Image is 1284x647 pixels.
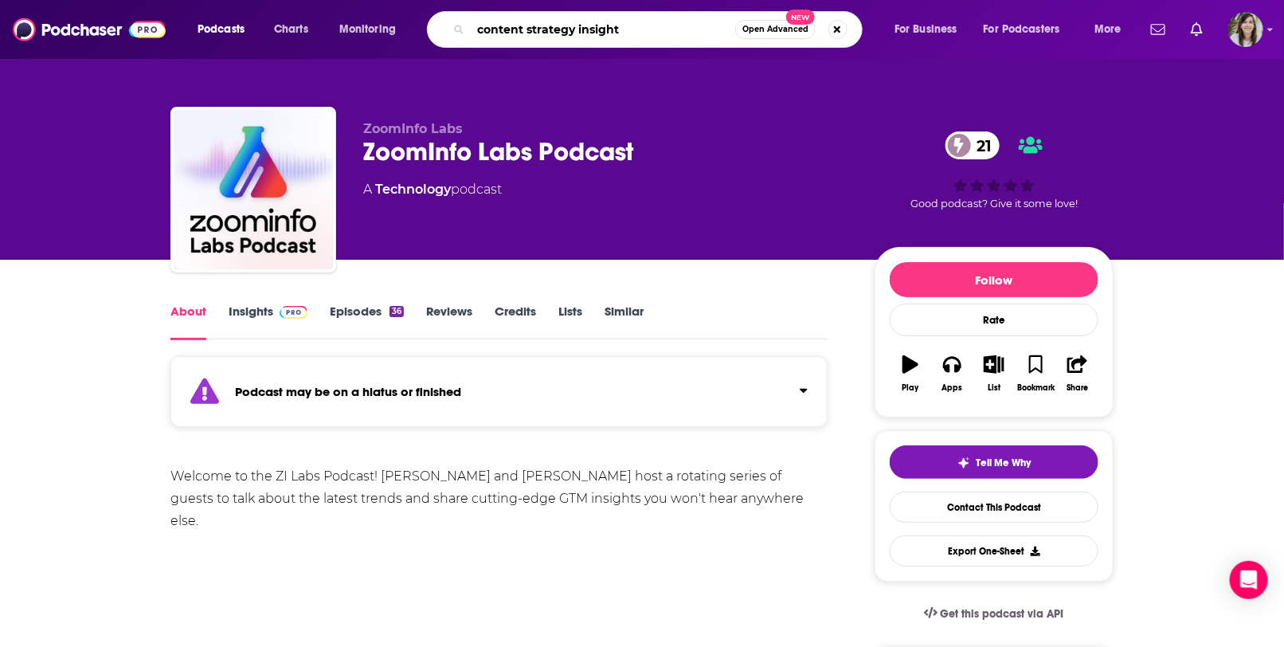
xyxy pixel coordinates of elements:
div: Share [1067,383,1088,393]
div: List [988,383,1000,393]
a: 21 [945,131,1000,159]
button: open menu [328,17,417,42]
button: Show profile menu [1228,12,1263,47]
a: Charts [264,17,318,42]
button: open menu [1083,17,1141,42]
button: Open AdvancedNew [735,20,816,39]
div: 36 [390,306,404,317]
span: 21 [961,131,1000,159]
img: Podchaser - Follow, Share and Rate Podcasts [13,14,166,45]
span: For Business [894,18,957,41]
a: Credits [495,304,536,340]
span: Podcasts [198,18,245,41]
a: Similar [605,304,644,340]
button: open menu [973,17,1083,42]
span: Get this podcast via API [941,607,1064,621]
span: Monitoring [339,18,396,41]
span: New [786,10,815,25]
span: Good podcast? Give it some love! [910,198,1078,210]
span: Charts [274,18,308,41]
img: Podchaser Pro [280,306,307,319]
button: Bookmark [1015,345,1056,402]
div: Apps [942,383,963,393]
section: Click to expand status details [170,366,828,427]
button: Follow [890,262,1098,297]
div: Open Intercom Messenger [1230,561,1268,599]
a: Lists [558,304,582,340]
strong: Podcast may be on a hiatus or finished [235,384,461,399]
a: Show notifications dropdown [1145,16,1172,43]
div: 21Good podcast? Give it some love! [875,121,1114,220]
div: Search podcasts, credits, & more... [442,11,878,48]
img: ZoomInfo Labs Podcast [174,110,333,269]
a: Episodes36 [330,304,404,340]
span: More [1094,18,1122,41]
a: InsightsPodchaser Pro [229,304,307,340]
button: Apps [931,345,973,402]
button: Play [890,345,931,402]
a: Technology [375,182,451,197]
button: open menu [186,17,265,42]
span: ZoomInfo Labs [363,121,463,136]
button: tell me why sparkleTell Me Why [890,445,1098,479]
a: About [170,304,206,340]
span: Logged in as devinandrade [1228,12,1263,47]
button: open menu [883,17,977,42]
input: Search podcasts, credits, & more... [471,17,735,42]
a: Reviews [426,304,472,340]
a: Get this podcast via API [911,594,1077,633]
span: Open Advanced [742,25,808,33]
button: List [973,345,1015,402]
span: For Podcasters [984,18,1060,41]
div: Rate [890,304,1098,336]
div: Play [902,383,919,393]
div: Welcome to the ZI Labs Podcast! [PERSON_NAME] and [PERSON_NAME] host a rotating series of guests ... [170,465,828,532]
a: Show notifications dropdown [1184,16,1209,43]
button: Export One-Sheet [890,535,1098,567]
img: tell me why sparkle [957,457,970,469]
div: A podcast [363,180,502,199]
div: Bookmark [1017,383,1055,393]
button: Share [1057,345,1098,402]
span: Tell Me Why [977,457,1032,469]
a: Contact This Podcast [890,492,1098,523]
img: User Profile [1228,12,1263,47]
